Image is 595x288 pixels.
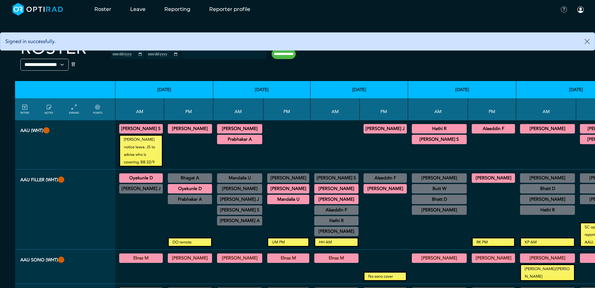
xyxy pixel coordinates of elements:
[311,98,360,120] th: AM
[213,81,311,98] th: [DATE]
[267,184,309,193] div: CT Trauma & Urgent/MRI Trauma & Urgent 13:30 - 18:30
[472,124,515,133] div: CT Trauma & Urgent/MRI Trauma & Urgent 13:30 - 18:30
[413,206,466,214] summary: [PERSON_NAME]
[580,33,595,50] button: Close
[520,173,575,183] div: No specified Site 08:00 - 09:00
[521,196,574,203] summary: [PERSON_NAME]
[412,173,467,183] div: CD role 07:00 - 13:00
[164,98,213,120] th: PM
[314,173,359,183] div: Breast 08:00 - 11:00
[473,125,514,133] summary: Alaeddin F
[218,206,261,214] summary: [PERSON_NAME] S
[521,254,574,262] summary: [PERSON_NAME]
[268,196,308,203] summary: Mandalia U
[364,125,406,133] summary: [PERSON_NAME] J
[169,185,211,193] summary: Oyekunle D
[217,216,262,226] div: General CT/CT Gastrointestinal/MRI Gastrointestinal/General MRI/General XR 10:30 - 12:00
[521,265,574,280] small: [PERSON_NAME]/[PERSON_NAME]
[520,184,575,193] div: US Diagnostic MSK/US Interventional MSK 09:00 - 12:30
[267,173,309,183] div: CD role 13:30 - 15:30
[315,238,358,246] small: HH AM
[311,81,408,98] th: [DATE]
[218,196,261,203] summary: [PERSON_NAME] J
[119,173,163,183] div: CT Trauma & Urgent/MRI Trauma & Urgent 08:30 - 13:30
[314,227,359,236] div: General CT/General MRI/General XR 10:00 - 12:30
[169,125,211,133] summary: [PERSON_NAME]
[520,124,575,133] div: CT Trauma & Urgent/MRI Trauma & Urgent 08:30 - 13:30
[364,174,406,182] summary: Alaeddin F
[169,196,211,203] summary: Prabhakar A
[412,135,467,144] div: CT Trauma & Urgent/MRI Trauma & Urgent 08:30 - 13:30
[15,120,115,170] th: AAU (WHT)
[364,185,406,193] summary: [PERSON_NAME]
[119,184,163,193] div: General CT/General MRI/General XR 11:30 - 13:30
[69,104,79,115] a: collapse/expand entries
[314,205,359,215] div: CT Trauma & Urgent/MRI Trauma & Urgent 09:30 - 13:00
[120,174,162,182] summary: Oyekunle D
[169,174,211,182] summary: Bhagat A
[413,174,466,182] summary: [PERSON_NAME]
[218,174,261,182] summary: Mandalia U
[218,185,261,193] summary: [PERSON_NAME]
[268,254,308,262] summary: Elnaz M
[314,253,359,263] div: General US 08:30 - 13:00
[218,254,261,262] summary: [PERSON_NAME]
[521,185,574,193] summary: Bhatt D
[315,228,358,235] summary: [PERSON_NAME]
[521,206,574,214] summary: Hathi R
[115,98,164,120] th: AM
[364,173,407,183] div: General US 13:00 - 16:30
[13,3,63,16] img: brand-opti-rad-logos-blue-and-white-d2f68631ba2948856bd03f2d395fb146ddc8fb01b4b6e9315ea85fa773367...
[314,216,359,226] div: US General Paediatric 09:30 - 13:00
[412,124,467,133] div: CT Trauma & Urgent/MRI Trauma & Urgent 08:30 - 13:30
[169,238,211,246] small: DO remote
[168,253,212,263] div: General US 13:30 - 18:30
[217,173,262,183] div: US Diagnostic MSK/US Interventional MSK/US General Adult 09:00 - 12:00
[516,98,576,120] th: AM
[267,253,309,263] div: General US 13:30 - 18:30
[93,104,102,115] a: collapse/expand expected points
[218,125,261,133] summary: [PERSON_NAME]
[217,195,262,204] div: General CT/General MRI/General XR 09:30 - 11:30
[168,124,212,133] div: CT Trauma & Urgent/MRI Trauma & Urgent 13:30 - 18:30
[520,205,575,215] div: General CT 11:00 - 12:00
[315,206,358,214] summary: Alaeddin F
[521,174,574,182] summary: [PERSON_NAME]
[217,184,262,193] div: US Head & Neck/US Interventional H&N 09:15 - 12:15
[413,185,466,193] summary: Butt W
[360,98,408,120] th: PM
[120,125,162,133] summary: [PERSON_NAME] S
[168,173,212,183] div: General CT/General MRI/General XR 13:30 - 15:00
[408,81,516,98] th: [DATE]
[412,184,467,193] div: General CT/General MRI/General XR 08:00 - 13:00
[315,185,358,193] summary: [PERSON_NAME]
[413,136,466,143] summary: [PERSON_NAME] S
[45,104,53,115] a: show/hide notes
[218,217,261,225] summary: [PERSON_NAME] A
[413,254,466,262] summary: [PERSON_NAME]
[412,205,467,215] div: General US 09:00 - 12:00
[520,253,575,263] div: General US 08:30 - 13:00
[473,174,514,182] summary: [PERSON_NAME]
[120,136,162,166] small: [PERSON_NAME] notice leave. JS to advise who is covering. BB 22/9
[20,104,29,115] a: FILTERS
[268,185,308,193] summary: [PERSON_NAME]
[120,185,162,193] summary: [PERSON_NAME] J
[408,98,468,120] th: AM
[182,51,214,56] input: null
[168,195,212,204] div: CT Cardiac 13:30 - 17:00
[472,173,515,183] div: CT Trauma & Urgent/MRI Trauma & Urgent 13:30 - 18:30
[314,195,359,204] div: CT Trauma & Urgent/MRI Trauma & Urgent 08:30 - 13:30
[169,254,211,262] summary: [PERSON_NAME]
[412,195,467,204] div: CT Trauma & Urgent/MRI Trauma & Urgent 08:30 - 13:30
[364,124,407,133] div: CT Trauma & Urgent/MRI Trauma & Urgent 13:30 - 18:30
[521,125,574,133] summary: [PERSON_NAME]
[314,184,359,193] div: CT Trauma & Urgent/MRI Trauma & Urgent 08:30 - 13:30
[315,174,358,182] summary: [PERSON_NAME] S
[364,273,406,280] small: No sono cover
[315,196,358,203] summary: [PERSON_NAME]
[267,195,309,204] div: CT Trauma & Urgent/MRI Trauma & Urgent 13:30 - 18:30
[413,196,466,203] summary: Bhatt D
[217,205,262,215] div: General CT/General MRI/General XR 10:00 - 12:00
[364,184,407,193] div: CT Trauma & Urgent/MRI Trauma & Urgent 13:30 - 18:30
